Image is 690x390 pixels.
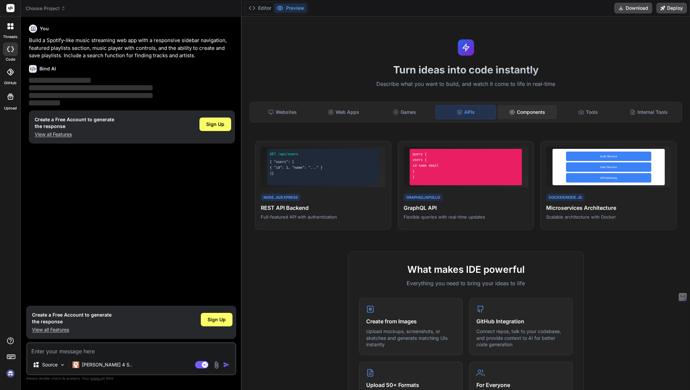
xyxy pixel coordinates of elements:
div: } [412,169,519,174]
h1: Create a Free Account to generate the response [35,116,114,130]
div: } [412,174,519,180]
span: Choose Project [26,5,66,12]
div: Docker/Node.js [546,194,585,201]
p: [PERSON_NAME] 4 S.. [82,361,132,368]
p: Build a Spotify-like music streaming web app with a responsive sidebar navigation, featured playl... [29,37,235,60]
h4: Microservices Architecture [546,204,671,212]
div: query { [412,152,519,157]
span: ‌ [29,85,153,90]
h6: Bind AI [39,65,56,72]
div: users { [412,157,519,162]
h4: For Everyone [476,381,566,389]
div: id name email [412,163,519,168]
div: Auth Service [566,152,651,161]
h1: Turn ideas into code instantly [246,64,686,76]
h2: What makes IDE powerful [359,262,573,277]
p: Full-featured API with authentication [261,214,385,220]
div: Components [497,105,557,119]
div: API Gateway [566,173,651,183]
img: Pick Models [60,362,65,368]
span: privacy [90,376,102,380]
p: View all Features [35,131,114,138]
button: Editor [246,3,274,13]
div: GraphQL/Apollo [404,194,443,201]
h4: GitHub Integration [476,317,566,325]
h4: Create from Images [366,317,456,325]
label: threads [3,34,18,40]
p: Connect repos, talk to your codebase, and provide context to AI for better code generation [476,328,566,348]
label: code [6,57,15,62]
img: signin [5,368,16,379]
button: Preview [274,3,307,13]
div: Internal Tools [619,105,679,119]
img: Claude 4 Sonnet [72,361,79,368]
div: ]} [270,171,377,176]
div: User Service [566,162,651,172]
label: GitHub [4,80,17,86]
button: Download [614,3,652,13]
h4: GraphQL API [404,204,528,212]
h6: You [40,25,49,32]
h4: Upload 50+ Formats [366,381,456,389]
p: Scalable architecture with Docker [546,214,671,220]
p: View all Features [32,326,112,333]
span: Sign Up [208,316,226,323]
p: Flexible queries with real-time updates [404,214,528,220]
span: Sign Up [206,121,224,128]
label: Upload [4,105,17,111]
div: { "id": 1, "name": "..." } [270,165,377,170]
div: Games [375,105,434,119]
img: attachment [213,361,220,369]
p: Everything you need to bring your ideas to life [359,279,573,287]
h4: REST API Backend [261,204,385,212]
div: Node.js/Express [261,194,301,201]
span: ‌ [29,100,60,105]
span: ‌ [29,93,153,98]
img: icon [223,361,230,368]
p: Source [42,361,58,368]
div: Tools [558,105,618,119]
div: Websites [253,105,312,119]
div: Web Apps [314,105,373,119]
div: GET /api/users [270,152,377,157]
p: Describe what you want to build, and watch it come to life in real-time [246,80,686,89]
span: ‌ [29,78,91,83]
div: { "users": [ [270,159,377,164]
button: Deploy [656,3,687,13]
p: Always double-check its answers. Your in Bind [26,375,236,382]
div: APIs [436,105,496,119]
p: Upload mockups, screenshots, or sketches and generate matching UIs instantly [366,328,456,348]
h1: Create a Free Account to generate the response [32,312,112,325]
